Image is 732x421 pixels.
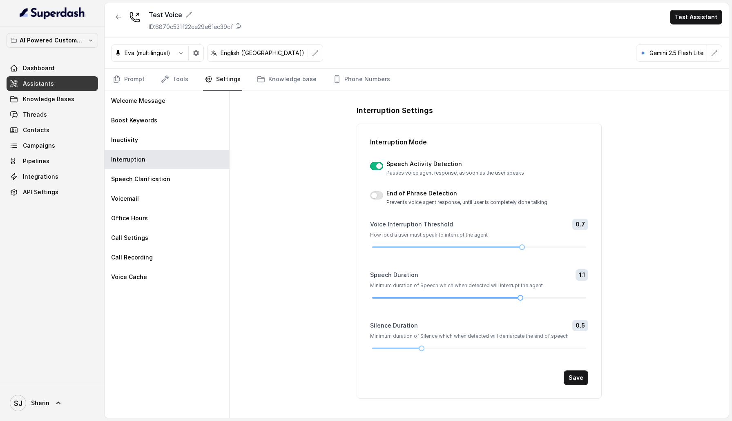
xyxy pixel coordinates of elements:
span: Integrations [23,173,58,181]
a: Integrations [7,169,98,184]
p: Speech Activity Detection [386,160,524,168]
p: Pauses voice agent response, as soon as the user speaks [386,170,524,176]
p: Minimum duration of Speech which when detected will interrupt the agent [370,282,588,289]
p: Prevents voice agent response, until user is completely done talking [386,199,547,206]
p: Call Recording [111,253,153,261]
label: Silence Duration [370,321,418,330]
a: Pipelines [7,154,98,168]
p: Interruption [111,155,145,164]
h1: Interruption Settings [357,104,602,117]
a: Knowledge Bases [7,92,98,106]
a: Threads [7,107,98,122]
p: Inactivity [111,136,138,144]
button: AI Powered Customer Ops [7,33,98,48]
p: Welcome Message [111,97,165,105]
p: Call Settings [111,234,148,242]
a: Phone Numbers [331,69,392,91]
p: Speech Clarification [111,175,170,183]
p: Voice Cache [111,273,147,281]
p: Minimum duration of Silence which when detected will demarcate the end of speech [370,333,588,339]
span: Contacts [23,126,49,134]
label: Voice Interruption Threshold [370,220,453,228]
p: Interruption Mode [370,137,588,147]
p: Eva (multilingual) [125,49,170,57]
a: Contacts [7,123,98,137]
a: Sherin [7,392,98,414]
span: 1.1 [576,269,588,281]
a: Dashboard [7,61,98,75]
span: 0.7 [572,219,588,230]
p: Office Hours [111,214,148,222]
a: Knowledge base [255,69,318,91]
span: Threads [23,111,47,119]
p: How loud a user must speak to interrupt the agent [370,232,588,238]
text: SJ [14,399,22,408]
a: Prompt [111,69,146,91]
span: Campaigns [23,142,55,150]
img: light.svg [20,7,85,20]
p: AI Powered Customer Ops [20,35,85,45]
p: English ([GEOGRAPHIC_DATA]) [221,49,304,57]
p: End of Phrase Detection [386,189,547,197]
p: Voicemail [111,195,139,203]
svg: google logo [640,50,646,56]
a: Assistants [7,76,98,91]
span: Assistants [23,80,54,88]
nav: Tabs [111,69,722,91]
span: API Settings [23,188,58,196]
p: ID: 6870c531f22ce29e61ec39cf [149,23,233,31]
button: Test Assistant [670,10,722,24]
a: Tools [159,69,190,91]
label: Speech Duration [370,271,418,279]
span: Dashboard [23,64,54,72]
div: Test Voice [149,10,241,20]
span: Pipelines [23,157,49,165]
button: Save [564,370,588,385]
p: Gemini 2.5 Flash Lite [649,49,703,57]
span: Sherin [31,399,49,407]
p: Boost Keywords [111,116,157,124]
span: Knowledge Bases [23,95,74,103]
a: Settings [203,69,242,91]
span: 0.5 [572,320,588,331]
a: Campaigns [7,138,98,153]
a: API Settings [7,185,98,199]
